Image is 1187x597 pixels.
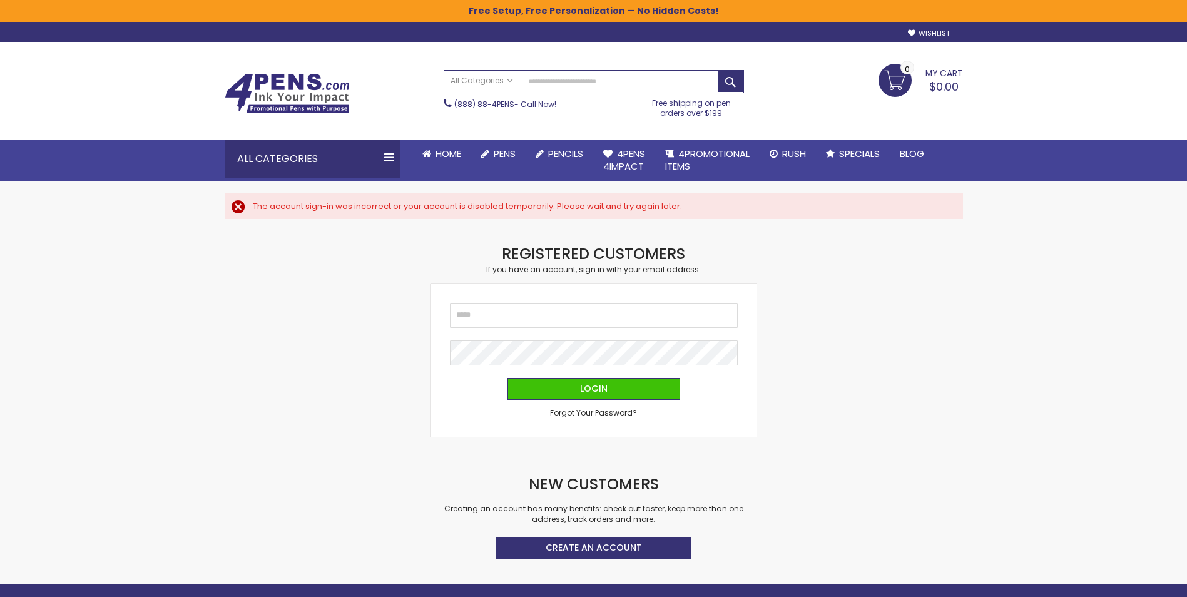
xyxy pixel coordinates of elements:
a: Home [412,140,471,168]
a: $0.00 0 [879,64,963,95]
a: Blog [890,140,934,168]
a: 4PROMOTIONALITEMS [655,140,760,181]
span: Blog [900,147,924,160]
a: All Categories [444,71,519,91]
span: Pens [494,147,516,160]
span: All Categories [451,76,513,86]
span: Specials [839,147,880,160]
a: Rush [760,140,816,168]
strong: Registered Customers [502,243,685,264]
span: Forgot Your Password? [550,407,637,418]
button: Login [507,378,680,400]
a: Pens [471,140,526,168]
a: Pencils [526,140,593,168]
span: Create an Account [546,541,642,554]
a: 4Pens4impact [593,140,655,181]
div: All Categories [225,140,400,178]
span: - Call Now! [454,99,556,110]
span: Login [580,382,608,395]
span: 0 [905,63,910,75]
strong: New Customers [529,474,659,494]
div: The account sign-in was incorrect or your account is disabled temporarily. Please wait and try ag... [253,201,950,212]
a: Create an Account [496,537,691,559]
a: Wishlist [908,29,950,38]
span: Rush [782,147,806,160]
a: Forgot Your Password? [550,408,637,418]
p: Creating an account has many benefits: check out faster, keep more than one address, track orders... [431,504,757,524]
div: If you have an account, sign in with your email address. [431,265,757,275]
div: Free shipping on pen orders over $199 [639,93,744,118]
span: $0.00 [929,79,959,94]
span: Pencils [548,147,583,160]
span: 4Pens 4impact [603,147,645,173]
span: Home [436,147,461,160]
span: 4PROMOTIONAL ITEMS [665,147,750,173]
img: 4Pens Custom Pens and Promotional Products [225,73,350,113]
a: (888) 88-4PENS [454,99,514,110]
a: Specials [816,140,890,168]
